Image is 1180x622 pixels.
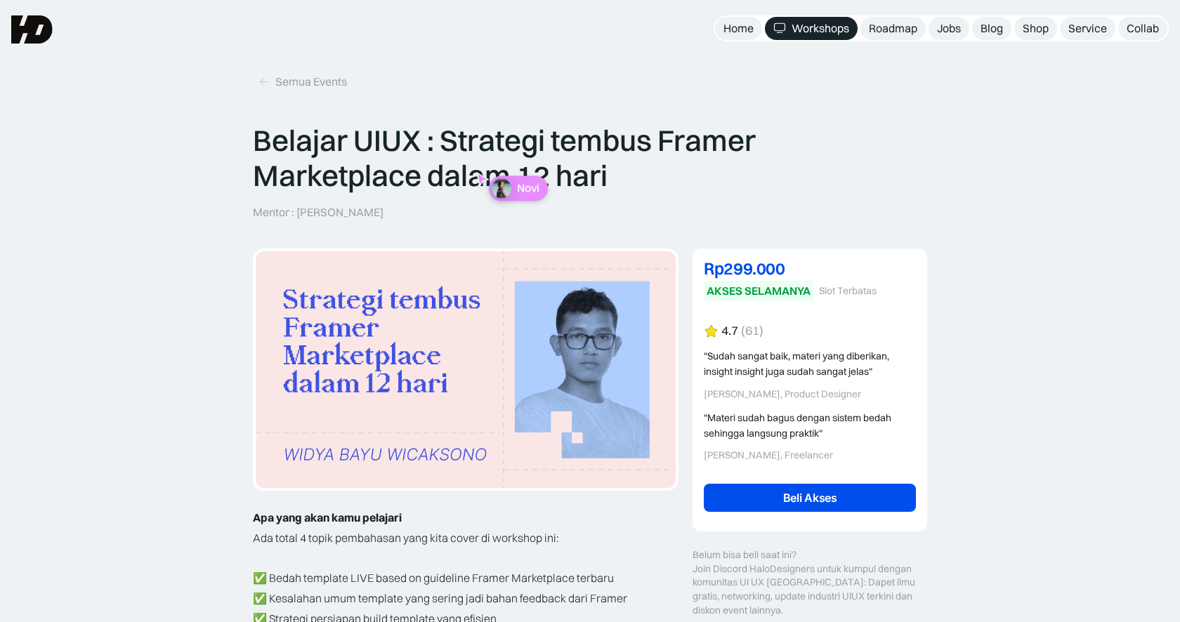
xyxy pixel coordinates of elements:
[972,17,1011,40] a: Blog
[517,182,539,195] p: Novi
[929,17,969,40] a: Jobs
[1068,21,1107,36] div: Service
[253,510,402,524] strong: Apa yang akan kamu pelajari
[253,528,678,548] p: Ada total 4 topik pembahasan yang kita cover di workshop ini:
[1023,21,1049,36] div: Shop
[715,17,762,40] a: Home
[981,21,1003,36] div: Blog
[1014,17,1057,40] a: Shop
[860,17,926,40] a: Roadmap
[693,548,927,617] div: Belum bisa beli saat ini? Join Discord HaloDesigners untuk kumpul dengan komunitas UI UX [GEOGRAP...
[707,284,811,298] div: AKSES SELAMANYA
[792,21,849,36] div: Workshops
[253,70,353,93] a: Semua Events
[275,74,347,89] div: Semua Events
[704,348,916,380] div: "Sudah sangat baik, materi yang diberikan, insight insight juga sudah sangat jelas"
[253,123,927,194] p: Belajar UIUX : Strategi tembus Framer Marketplace dalam 12 hari
[704,260,916,277] div: Rp299.000
[937,21,961,36] div: Jobs
[704,388,916,400] div: [PERSON_NAME], Product Designer
[1118,17,1167,40] a: Collab
[704,484,916,512] a: Beli Akses
[1060,17,1115,40] a: Service
[723,21,754,36] div: Home
[704,449,916,461] div: [PERSON_NAME], Freelancer
[819,285,877,297] div: Slot Terbatas
[721,324,738,338] div: 4.7
[741,324,763,338] div: (61)
[704,410,916,442] div: "Materi sudah bagus dengan sistem bedah sehingga langsung praktik"
[765,17,858,40] a: Workshops
[1127,21,1159,36] div: Collab
[869,21,917,36] div: Roadmap
[253,205,383,220] p: Mentor : [PERSON_NAME]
